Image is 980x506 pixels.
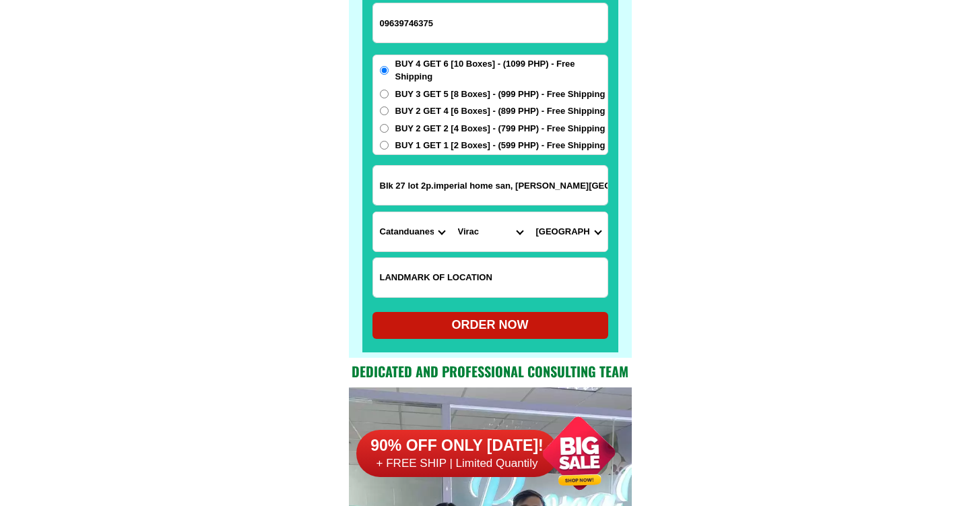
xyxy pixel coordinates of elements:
input: Input address [373,166,608,205]
input: BUY 2 GET 2 [4 Boxes] - (799 PHP) - Free Shipping [380,124,389,133]
span: BUY 1 GET 1 [2 Boxes] - (599 PHP) - Free Shipping [395,139,606,152]
input: Input phone_number [373,3,608,42]
input: BUY 4 GET 6 [10 Boxes] - (1099 PHP) - Free Shipping [380,66,389,75]
span: BUY 4 GET 6 [10 Boxes] - (1099 PHP) - Free Shipping [395,57,608,84]
select: Select province [373,212,451,251]
select: Select commune [529,212,608,251]
h2: Dedicated and professional consulting team [349,361,632,381]
h6: + FREE SHIP | Limited Quantily [356,456,558,471]
input: BUY 3 GET 5 [8 Boxes] - (999 PHP) - Free Shipping [380,90,389,98]
div: ORDER NOW [372,316,608,334]
span: BUY 2 GET 2 [4 Boxes] - (799 PHP) - Free Shipping [395,122,606,135]
span: BUY 3 GET 5 [8 Boxes] - (999 PHP) - Free Shipping [395,88,606,101]
span: BUY 2 GET 4 [6 Boxes] - (899 PHP) - Free Shipping [395,104,606,118]
input: BUY 2 GET 4 [6 Boxes] - (899 PHP) - Free Shipping [380,106,389,115]
input: BUY 1 GET 1 [2 Boxes] - (599 PHP) - Free Shipping [380,141,389,150]
h6: 90% OFF ONLY [DATE]! [356,436,558,456]
input: Input LANDMARKOFLOCATION [373,258,608,297]
select: Select district [451,212,529,251]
